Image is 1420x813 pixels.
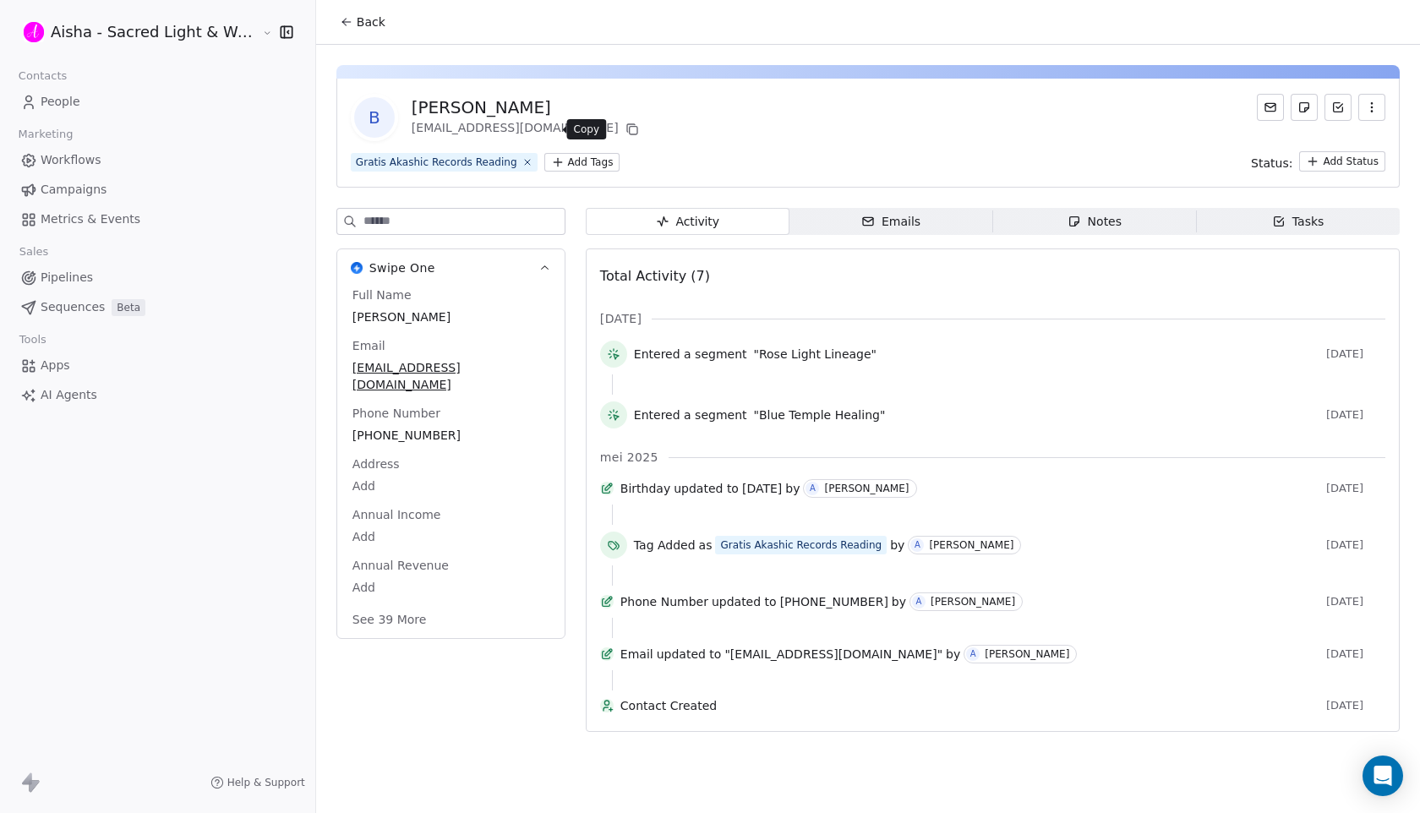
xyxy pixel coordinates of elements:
span: [DATE] [1326,699,1385,712]
div: [PERSON_NAME] [931,596,1015,608]
div: Swipe OneSwipe One [337,286,565,638]
span: Metrics & Events [41,210,140,228]
div: A [970,647,976,661]
span: Campaigns [41,181,106,199]
span: "Blue Temple Healing" [754,406,886,423]
button: Back [330,7,396,37]
button: See 39 More [342,604,437,635]
a: Apps [14,352,302,379]
div: [PERSON_NAME] [824,483,909,494]
img: Swipe One [351,262,363,274]
span: by [890,537,904,554]
a: Campaigns [14,176,302,204]
span: updated to [712,593,777,610]
span: [PERSON_NAME] [352,308,549,325]
span: by [892,593,906,610]
span: Annual Revenue [349,557,452,574]
span: Tools [12,327,53,352]
span: People [41,93,80,111]
span: Apps [41,357,70,374]
span: [PHONE_NUMBER] [780,593,888,610]
a: People [14,88,302,116]
span: [PHONE_NUMBER] [352,427,549,444]
span: Tag Added [634,537,696,554]
div: [PERSON_NAME] [412,95,642,119]
span: as [699,537,713,554]
a: Workflows [14,146,302,174]
p: Copy [574,123,600,136]
div: A [915,538,920,552]
span: [DATE] [1326,647,1385,661]
div: [EMAIL_ADDRESS][DOMAIN_NAME] [412,119,642,139]
a: SequencesBeta [14,293,302,321]
span: Total Activity (7) [600,268,710,284]
span: Full Name [349,286,415,303]
button: Add Status [1299,151,1385,172]
span: [DATE] [742,480,782,497]
span: Sequences [41,298,105,316]
span: Phone Number [620,593,708,610]
div: Open Intercom Messenger [1363,756,1403,796]
span: Beta [112,299,145,316]
span: Workflows [41,151,101,169]
span: Marketing [11,122,80,147]
div: A [810,482,816,495]
div: A [916,595,922,608]
a: Metrics & Events [14,205,302,233]
span: Aisha - Sacred Light & Water Priestess [51,21,258,43]
span: mei 2025 [600,449,658,466]
span: Swipe One [369,259,435,276]
span: updated to [674,480,739,497]
span: B [354,97,395,138]
span: updated to [657,646,722,663]
span: Add [352,579,549,596]
span: Email [620,646,653,663]
span: Email [349,337,389,354]
span: Add [352,477,549,494]
img: Logo%20Aisha%202%20(1).png [24,22,44,42]
span: [DATE] [1326,595,1385,608]
div: Emails [861,213,920,231]
span: Address [349,456,403,472]
span: Status: [1251,155,1292,172]
span: Contacts [11,63,74,89]
span: Entered a segment [634,406,747,423]
button: Add Tags [544,153,620,172]
span: Help & Support [227,776,305,789]
div: [PERSON_NAME] [985,648,1069,660]
span: Phone Number [349,405,444,422]
span: [DATE] [1326,482,1385,495]
span: AI Agents [41,386,97,404]
span: "Rose Light Lineage" [754,346,877,363]
span: [DATE] [1326,347,1385,361]
span: by [946,646,960,663]
span: Pipelines [41,269,93,286]
span: "[EMAIL_ADDRESS][DOMAIN_NAME]" [724,646,942,663]
span: [DATE] [1326,408,1385,422]
a: Help & Support [210,776,305,789]
button: Swipe OneSwipe One [337,249,565,286]
span: Contact Created [620,697,1319,714]
span: by [785,480,800,497]
div: Gratis Akashic Records Reading [720,537,882,553]
span: Birthday [620,480,670,497]
span: Entered a segment [634,346,747,363]
div: Gratis Akashic Records Reading [356,155,517,170]
span: [DATE] [1326,538,1385,552]
button: Aisha - Sacred Light & Water Priestess [20,18,250,46]
div: Notes [1068,213,1122,231]
div: Tasks [1272,213,1324,231]
span: [EMAIL_ADDRESS][DOMAIN_NAME] [352,359,549,393]
span: [DATE] [600,310,642,327]
span: Annual Income [349,506,445,523]
a: AI Agents [14,381,302,409]
span: Back [357,14,385,30]
span: Sales [12,239,56,265]
a: Pipelines [14,264,302,292]
div: [PERSON_NAME] [929,539,1013,551]
span: Add [352,528,549,545]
